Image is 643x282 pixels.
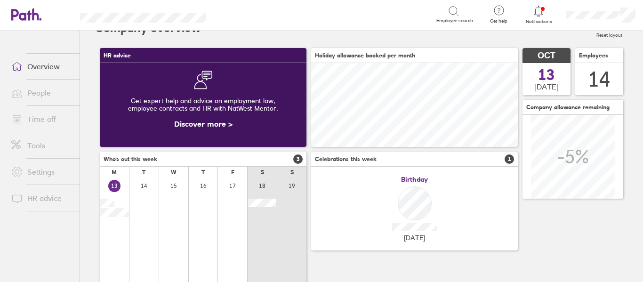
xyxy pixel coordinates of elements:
div: T [201,169,205,176]
span: Employee search [436,18,473,24]
span: HR advice [104,52,131,59]
div: S [290,169,294,176]
a: Discover more > [174,119,233,129]
span: Holiday allowance booked per month [315,52,415,59]
label: Reset layout [591,30,628,38]
a: Settings [4,162,80,181]
span: 3 [293,154,303,164]
div: T [142,169,145,176]
span: OCT [538,51,555,61]
span: 13 [538,67,555,82]
span: 1 [505,154,514,164]
span: Company allowance remaining [526,104,610,111]
span: Who's out this week [104,156,157,162]
a: Overview [4,57,80,76]
div: Get expert help and advice on employment law, employee contracts and HR with NatWest Mentor. [107,89,299,120]
a: Notifications [523,5,554,24]
span: Get help [483,18,514,24]
span: [DATE] [404,234,425,242]
div: S [261,169,264,176]
a: Tools [4,136,80,155]
a: People [4,83,80,102]
span: Birthday [401,176,428,183]
span: Notifications [523,19,554,24]
span: Celebrations this week [315,156,377,162]
a: HR advice [4,189,80,208]
span: [DATE] [534,82,559,91]
a: Time off [4,110,80,129]
span: Employees [579,52,608,59]
div: F [231,169,234,176]
div: M [112,169,117,176]
div: W [171,169,177,176]
div: Search [232,10,256,18]
div: 14 [588,67,611,91]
